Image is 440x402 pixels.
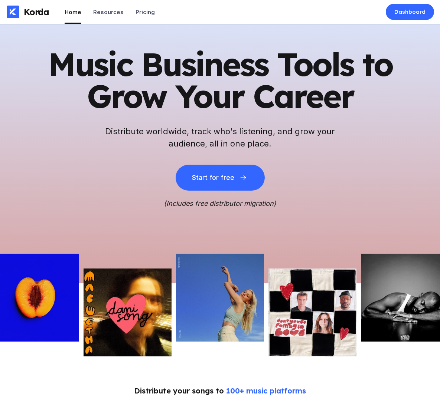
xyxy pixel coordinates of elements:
span: 100+ music platforms [226,386,306,395]
a: Dashboard [386,4,434,20]
h2: Distribute worldwide, track who's listening, and grow your audience, all in one place. [101,125,339,150]
div: Home [65,9,81,16]
h1: Music Business Tools to Grow Your Career [38,48,402,112]
button: Start for free [176,165,265,191]
i: (Includes free distributor migration) [164,200,276,207]
img: Picture of the author [176,254,264,342]
div: Resources [93,9,124,16]
div: Dashboard [394,8,426,16]
div: Start for free [192,174,234,181]
div: Korda [24,6,49,17]
img: Picture of the author [84,268,172,356]
img: Picture of the author [268,268,356,356]
div: Distribute your songs to [134,386,306,395]
div: Pricing [136,9,155,16]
